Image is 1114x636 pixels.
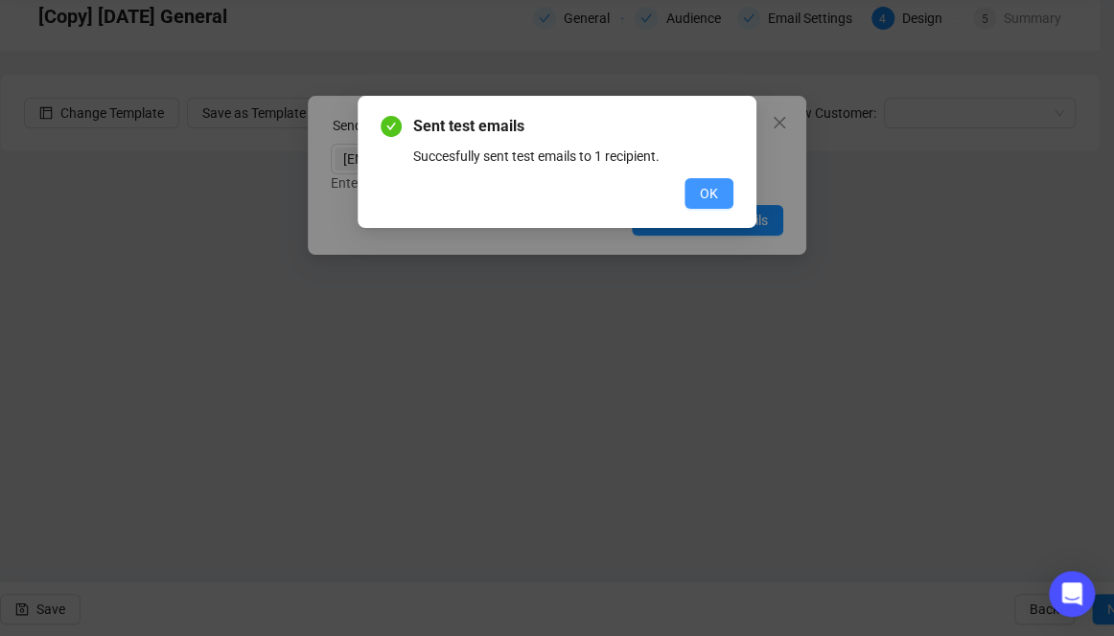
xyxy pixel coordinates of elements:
button: OK [685,178,733,209]
div: Open Intercom Messenger [1049,571,1095,617]
span: check-circle [381,116,402,137]
div: Succesfully sent test emails to 1 recipient. [413,146,733,167]
span: OK [700,183,718,204]
span: Sent test emails [413,115,733,138]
